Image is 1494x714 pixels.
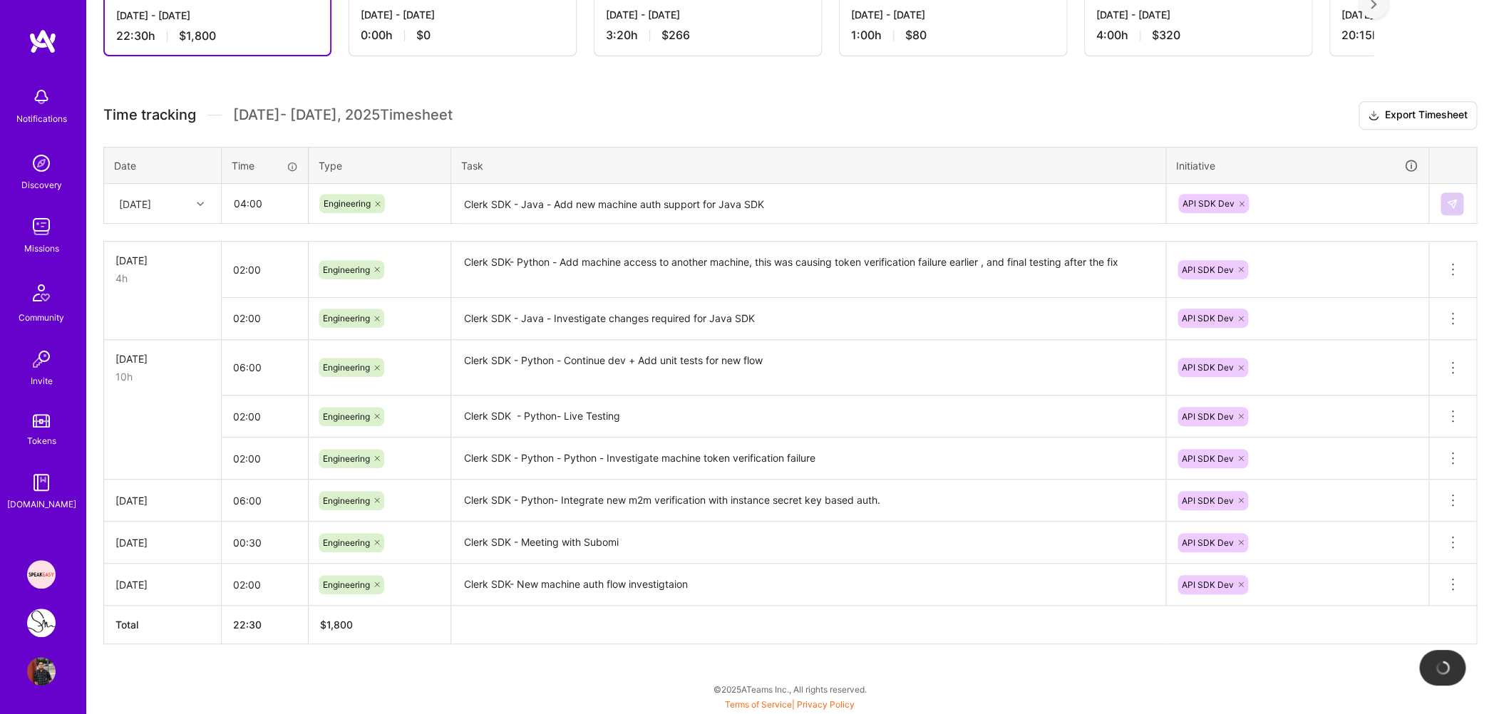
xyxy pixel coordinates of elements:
span: API SDK Dev [1182,362,1234,373]
input: HH:MM [222,440,308,477]
span: Engineering [323,362,370,373]
i: icon Download [1368,108,1379,123]
img: User Avatar [27,657,56,685]
img: Community [24,276,58,310]
span: Engineering [323,453,370,464]
div: Initiative [1176,157,1418,174]
span: Engineering [323,495,370,506]
a: Terms of Service [725,699,792,710]
th: Date [104,147,222,184]
img: teamwork [27,212,56,241]
span: API SDK Dev [1182,537,1234,548]
div: [DATE] [115,351,210,366]
span: API SDK Dev [1182,453,1234,464]
span: | [725,699,855,710]
textarea: Clerk SDK- Python - Add machine access to another machine, this was causing token verification fa... [453,243,1164,296]
div: © 2025 ATeams Inc., All rights reserved. [86,671,1494,707]
th: Task [451,147,1166,184]
img: logo [29,29,57,54]
span: Engineering [323,537,370,548]
span: Engineering [323,264,370,275]
img: loading [1436,661,1450,675]
img: Submit [1446,198,1458,209]
span: API SDK Dev [1182,411,1234,422]
span: $320 [1152,28,1180,43]
th: Type [309,147,451,184]
span: $0 [416,28,431,43]
span: [DATE] - [DATE] , 2025 Timesheet [233,106,453,124]
button: Export Timesheet [1359,101,1477,130]
a: User Avatar [24,657,59,685]
input: HH:MM [222,524,308,562]
img: discovery [27,149,56,177]
textarea: Clerk SDK - Python - Continue dev + Add unit tests for new flow [453,341,1164,395]
div: Discovery [21,177,62,192]
span: Engineering [323,313,370,324]
div: [DATE] [115,577,210,592]
div: Community [19,310,64,325]
input: HH:MM [222,566,308,604]
input: HH:MM [222,251,308,289]
textarea: Clerk SDK - Meeting with Subomi [453,523,1164,562]
span: Time tracking [103,106,196,124]
textarea: Clerk SDK - Python- Live Testing [453,397,1164,436]
input: HH:MM [222,299,308,337]
span: API SDK Dev [1182,264,1234,275]
a: Privacy Policy [797,699,855,710]
div: 22:30 h [116,29,319,43]
span: API SDK Dev [1182,579,1234,590]
span: $1,800 [179,29,216,43]
th: Total [104,606,222,644]
span: $266 [661,28,690,43]
div: 3:20 h [606,28,810,43]
div: 4:00 h [1096,28,1300,43]
textarea: Clerk SDK - Java - Add new machine auth support for Java SDK [453,185,1164,223]
div: Missions [24,241,59,256]
input: HH:MM [222,185,307,222]
div: [DATE] - [DATE] [606,7,810,22]
span: Engineering [324,198,371,209]
span: Engineering [323,579,370,590]
img: guide book [27,468,56,497]
span: Engineering [323,411,370,422]
div: Tokens [27,433,56,448]
img: tokens [33,414,50,428]
img: bell [27,83,56,111]
img: Speakeasy: Software Engineer to help Customers write custom functions [27,560,56,589]
div: Notifications [16,111,67,126]
textarea: Clerk SDK - Python - Python - Investigate machine token verification failure [453,439,1164,478]
span: $ 1,800 [320,619,353,631]
span: $80 [905,28,927,43]
textarea: Clerk SDK - Java - Investigate changes required for Java SDK [453,299,1164,338]
img: SlingShot Pixa : Backend Engineer for Sports Photography Workflow Platform [27,609,56,637]
div: 10h [115,369,210,384]
span: API SDK Dev [1183,198,1235,209]
span: API SDK Dev [1182,313,1234,324]
input: HH:MM [222,482,308,519]
div: Invite [31,373,53,388]
div: 4h [115,271,210,286]
span: API SDK Dev [1182,495,1234,506]
div: [DATE] - [DATE] [1096,7,1300,22]
div: [DATE] - [DATE] [116,8,319,23]
textarea: Clerk SDK- New machine auth flow investigtaion [453,565,1164,604]
div: [DATE] [115,253,210,268]
input: HH:MM [222,398,308,435]
div: 0:00 h [361,28,565,43]
img: Invite [27,345,56,373]
div: [DOMAIN_NAME] [7,497,76,512]
div: [DATE] [115,535,210,550]
div: 1:00 h [851,28,1055,43]
a: SlingShot Pixa : Backend Engineer for Sports Photography Workflow Platform [24,609,59,637]
input: HH:MM [222,348,308,386]
th: 22:30 [222,606,309,644]
div: Time [232,158,298,173]
i: icon Chevron [197,200,204,207]
a: Speakeasy: Software Engineer to help Customers write custom functions [24,560,59,589]
div: [DATE] - [DATE] [851,7,1055,22]
div: [DATE] [115,493,210,508]
div: null [1441,192,1465,215]
div: [DATE] [119,196,151,211]
div: [DATE] - [DATE] [361,7,565,22]
textarea: Clerk SDK - Python- Integrate new m2m verification with instance secret key based auth. [453,481,1164,520]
